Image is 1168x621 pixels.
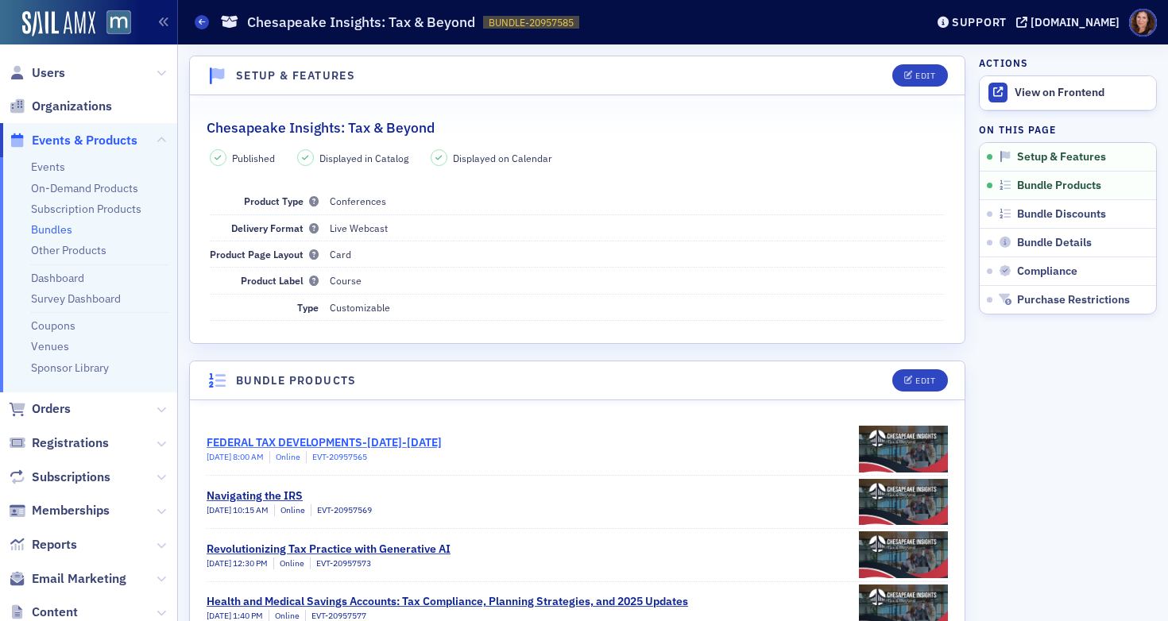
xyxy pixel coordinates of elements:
div: Revolutionizing Tax Practice with Generative AI [207,541,451,557]
div: EVT-20957573 [310,557,371,570]
img: SailAMX [106,10,131,35]
span: Bundle Discounts [1017,207,1106,222]
span: Content [32,604,78,621]
div: Health and Medical Savings Accounts: Tax Compliance, Planning Strategies, and 2025 Updates [207,593,688,610]
span: 10:15 AM [233,504,269,515]
span: Bundle Details [1017,236,1092,250]
span: Type [297,301,319,314]
span: Email Marketing [32,570,126,588]
span: Delivery Format [231,222,319,234]
a: View Homepage [95,10,131,37]
a: Venues [31,339,69,353]
div: FEDERAL TAX DEVELOPMENTS-[DATE]-[DATE] [207,434,442,451]
a: Email Marketing [9,570,126,588]
span: Subscriptions [32,469,110,486]
button: Edit [892,64,947,87]
span: 12:30 PM [233,557,268,569]
button: [DOMAIN_NAME] [1016,17,1125,28]
div: Online [274,504,305,517]
button: Edit [892,369,947,391]
a: Revolutionizing Tax Practice with Generative AI[DATE] 12:30 PMOnlineEVT-20957573 [207,529,948,581]
span: Published [232,151,275,165]
span: Product Type [244,195,319,207]
span: Displayed on Calendar [453,151,552,165]
a: Navigating the IRS[DATE] 10:15 AMOnlineEVT-20957569 [207,476,948,528]
span: Purchase Restrictions [1017,293,1130,307]
a: View on Frontend [980,76,1156,110]
div: View on Frontend [1015,86,1148,100]
span: [DATE] [207,557,233,569]
div: [DOMAIN_NAME] [1031,15,1120,29]
a: On-Demand Products [31,181,138,195]
span: Live Webcast [330,222,388,234]
div: Edit [915,71,935,80]
a: Dashboard [31,271,84,285]
div: Edit [915,376,935,385]
span: Card [330,248,351,260]
span: Orders [32,400,71,418]
a: Coupons [31,318,75,333]
a: Bundles [31,222,72,237]
h1: Chesapeake Insights: Tax & Beyond [247,13,475,32]
div: EVT-20957569 [311,504,372,517]
span: Users [32,64,65,82]
a: Users [9,64,65,82]
h4: On this page [979,122,1157,137]
span: Memberships [32,502,110,519]
a: Other Products [31,243,106,257]
a: Survey Dashboard [31,291,121,306]
span: Organizations [32,98,112,115]
div: Online [273,557,304,570]
a: Sponsor Library [31,361,109,375]
span: 1:40 PM [233,610,263,621]
span: Profile [1129,9,1157,37]
h4: Actions [979,56,1028,70]
span: Compliance [1017,264,1077,279]
div: Support [952,15,1007,29]
span: [DATE] [207,610,233,621]
a: Reports [9,536,77,553]
a: Subscriptions [9,469,110,486]
span: Setup & Features [1017,150,1106,164]
div: Navigating the IRS [207,488,372,504]
dd: Customizable [330,295,946,320]
a: Organizations [9,98,112,115]
a: FEDERAL TAX DEVELOPMENTS-[DATE]-[DATE][DATE] 8:00 AMOnlineEVT-20957565 [207,422,948,475]
span: Registrations [32,434,109,452]
span: Reports [32,536,77,553]
a: Content [9,604,78,621]
span: Displayed in Catalog [319,151,408,165]
span: 8:00 AM [233,451,264,462]
a: Registrations [9,434,109,452]
span: Events & Products [32,132,137,149]
h4: Setup & Features [236,67,355,84]
h4: Bundle Products [236,372,357,389]
img: SailAMX [22,11,95,37]
a: Subscription Products [31,202,141,216]
h2: Chesapeake Insights: Tax & Beyond [207,118,435,138]
div: EVT-20957565 [306,451,367,464]
span: BUNDLE-20957585 [489,16,574,29]
span: [DATE] [207,451,233,462]
span: Conferences [330,195,386,207]
a: Events [31,160,65,174]
span: Bundle Products [1017,179,1101,193]
span: Product Label [241,274,319,287]
a: Memberships [9,502,110,519]
a: Orders [9,400,71,418]
span: Product Page Layout [210,248,319,260]
div: Online [269,451,300,464]
a: Events & Products [9,132,137,149]
dd: Course [330,268,946,293]
span: [DATE] [207,504,233,515]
